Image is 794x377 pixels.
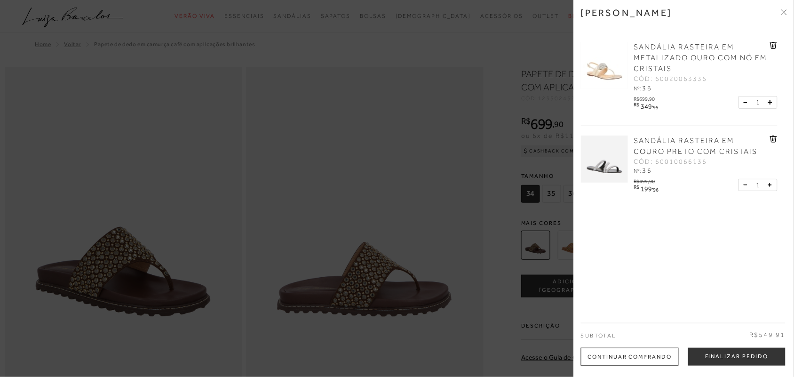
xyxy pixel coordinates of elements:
[756,180,760,190] span: 1
[634,43,768,73] span: SANDÁLIA RASTEIRA EM METALIZADO OURO COM NÓ EM CRISTAIS
[652,102,659,107] i: ,
[643,167,652,174] span: 36
[641,103,652,110] span: 349
[749,330,786,340] span: R$549,91
[581,136,628,183] img: SANDÁLIA RASTEIRA EM COURO PRETO COM CRISTAIS
[688,348,786,366] button: Finalizar Pedido
[756,97,760,107] span: 1
[634,136,758,156] span: SANDÁLIA RASTEIRA EM COURO PRETO COM CRISTAIS
[634,94,660,102] div: R$699,90
[581,7,672,18] h3: [PERSON_NAME]
[634,42,768,74] a: SANDÁLIA RASTEIRA EM METALIZADO OURO COM NÓ EM CRISTAIS
[634,136,768,157] a: SANDÁLIA RASTEIRA EM COURO PRETO COM CRISTAIS
[643,84,652,92] span: 36
[641,185,652,193] span: 199
[634,184,639,190] i: R$
[653,187,659,193] span: 96
[581,348,679,366] div: Continuar Comprando
[653,104,659,110] span: 95
[634,74,707,84] span: CÓD: 60020063336
[634,85,642,92] span: Nº:
[634,168,642,174] span: Nº:
[634,102,639,107] i: R$
[634,157,707,167] span: CÓD: 60010066136
[634,176,660,184] div: R$499,90
[581,42,628,89] img: SANDÁLIA RASTEIRA EM METALIZADO OURO COM NÓ EM CRISTAIS
[652,184,659,190] i: ,
[581,332,616,339] span: Subtotal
